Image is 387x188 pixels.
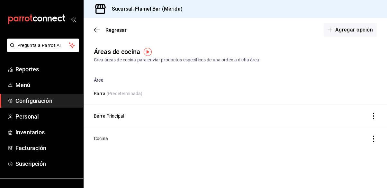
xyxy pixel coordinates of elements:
[15,65,78,74] span: Reportes
[144,48,152,56] img: Tooltip marker
[15,96,78,105] span: Configuración
[15,144,78,152] span: Facturación
[107,5,183,13] h3: Sucursal: Flamel Bar (Merida)
[7,39,79,52] button: Pregunta a Parrot AI
[94,47,140,57] div: Áreas de cocina
[84,127,306,150] td: Cocina
[94,57,377,63] div: Crea áreas de cocina para enviar productos específicos de una orden a dicha área.
[84,105,306,127] td: Barra Principal
[324,23,377,37] button: Agregar opción
[15,159,78,168] span: Suscripción
[15,81,78,89] span: Menú
[94,27,127,33] button: Regresar
[71,17,76,22] button: open_drawer_menu
[84,74,387,150] table: discountsTable
[17,42,69,49] span: Pregunta a Parrot AI
[84,74,306,83] th: Área
[106,91,142,96] span: (Predeterminada)
[15,128,78,137] span: Inventarios
[15,112,78,121] span: Personal
[4,47,79,53] a: Pregunta a Parrot AI
[105,27,127,33] span: Regresar
[84,83,306,105] td: Barra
